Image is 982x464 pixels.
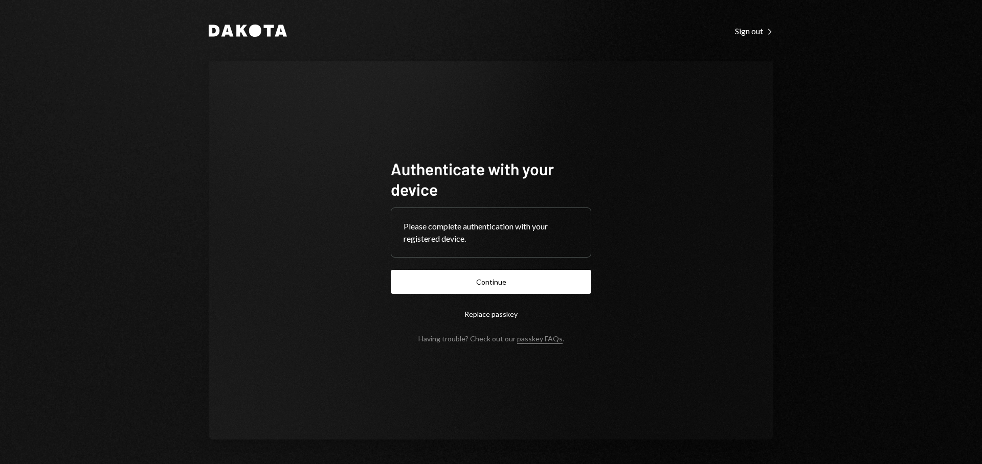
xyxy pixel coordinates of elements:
[404,220,578,245] div: Please complete authentication with your registered device.
[735,26,773,36] div: Sign out
[391,158,591,199] h1: Authenticate with your device
[391,270,591,294] button: Continue
[735,25,773,36] a: Sign out
[391,302,591,326] button: Replace passkey
[418,334,564,343] div: Having trouble? Check out our .
[517,334,563,344] a: passkey FAQs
